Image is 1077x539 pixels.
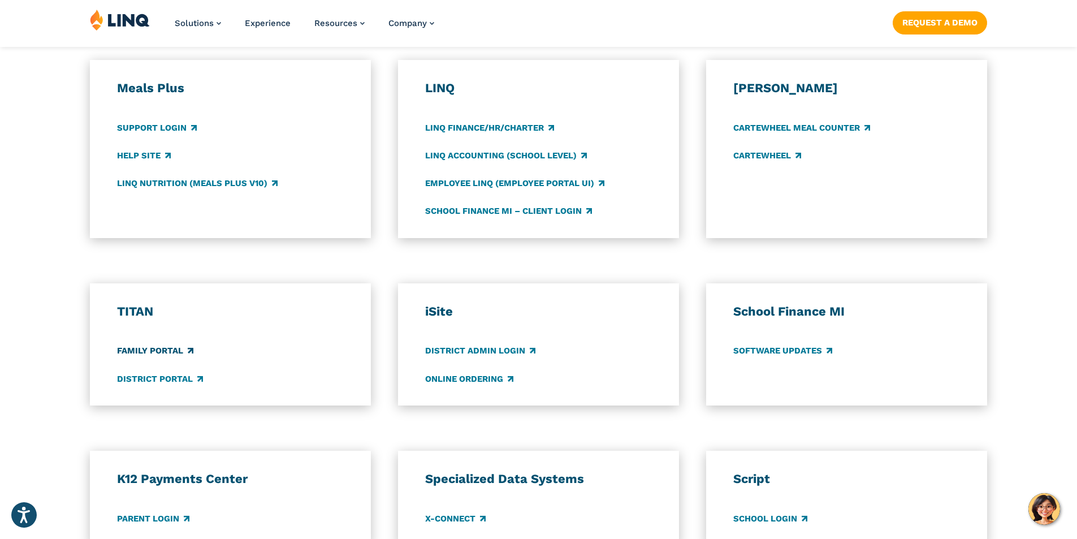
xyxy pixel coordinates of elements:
button: Hello, have a question? Let’s chat. [1028,493,1060,525]
a: School Finance MI – Client Login [425,205,592,217]
a: Online Ordering [425,373,513,385]
a: LINQ Nutrition (Meals Plus v10) [117,177,278,189]
a: LINQ Accounting (school level) [425,149,587,162]
a: District Admin Login [425,345,535,357]
nav: Primary Navigation [175,9,434,46]
span: Solutions [175,18,214,28]
a: Resources [314,18,365,28]
a: District Portal [117,373,203,385]
h3: Meals Plus [117,80,344,96]
a: Company [388,18,434,28]
a: CARTEWHEEL [733,149,801,162]
a: Software Updates [733,345,832,357]
a: Experience [245,18,291,28]
a: Request a Demo [893,11,987,34]
h3: School Finance MI [733,304,961,320]
a: X-Connect [425,512,486,525]
a: School Login [733,512,807,525]
h3: Specialized Data Systems [425,471,652,487]
a: LINQ Finance/HR/Charter [425,122,554,134]
h3: LINQ [425,80,652,96]
h3: [PERSON_NAME] [733,80,961,96]
a: Employee LINQ (Employee Portal UI) [425,177,604,189]
nav: Button Navigation [893,9,987,34]
h3: TITAN [117,304,344,320]
span: Resources [314,18,357,28]
h3: Script [733,471,961,487]
span: Company [388,18,427,28]
a: Solutions [175,18,221,28]
a: Family Portal [117,345,193,357]
a: CARTEWHEEL Meal Counter [733,122,870,134]
a: Help Site [117,149,171,162]
a: Parent Login [117,512,189,525]
h3: K12 Payments Center [117,471,344,487]
a: Support Login [117,122,197,134]
img: LINQ | K‑12 Software [90,9,150,31]
h3: iSite [425,304,652,320]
